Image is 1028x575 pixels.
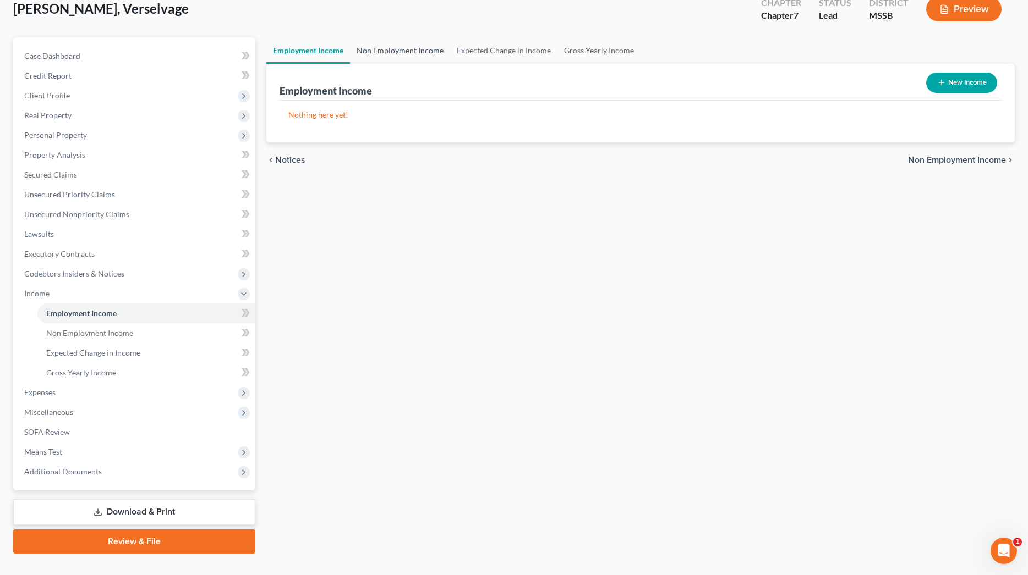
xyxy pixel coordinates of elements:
[819,9,851,22] div: Lead
[275,156,305,164] span: Notices
[37,363,255,383] a: Gross Yearly Income
[266,156,305,164] button: chevron_left Notices
[15,422,255,442] a: SOFA Review
[13,499,255,525] a: Download & Print
[46,308,117,318] span: Employment Income
[24,170,77,179] span: Secured Claims
[24,110,72,120] span: Real Property
[869,9,909,22] div: MSSB
[15,204,255,224] a: Unsecured Nonpriority Claims
[24,427,70,436] span: SOFA Review
[24,407,73,417] span: Miscellaneous
[24,51,80,60] span: Case Dashboard
[761,9,801,22] div: Chapter
[15,145,255,165] a: Property Analysis
[1013,538,1022,546] span: 1
[24,269,124,278] span: Codebtors Insiders & Notices
[46,348,140,357] span: Expected Change in Income
[24,447,62,456] span: Means Test
[266,37,350,64] a: Employment Income
[46,368,116,377] span: Gross Yearly Income
[15,224,255,244] a: Lawsuits
[24,467,102,476] span: Additional Documents
[926,73,997,93] button: New Income
[1006,156,1015,164] i: chevron_right
[15,185,255,204] a: Unsecured Priority Claims
[794,10,799,20] span: 7
[24,229,54,239] span: Lawsuits
[266,156,275,164] i: chevron_left
[13,1,189,16] span: [PERSON_NAME], Verselvage
[46,328,133,338] span: Non Employment Income
[15,66,255,86] a: Credit Report
[24,91,70,100] span: Client Profile
[280,84,372,97] div: Employment Income
[24,150,85,159] span: Property Analysis
[24,249,95,258] span: Executory Contracts
[15,46,255,66] a: Case Dashboard
[37,303,255,323] a: Employment Income
[557,37,641,64] a: Gross Yearly Income
[15,165,255,185] a: Secured Claims
[24,388,56,397] span: Expenses
[24,209,129,219] span: Unsecured Nonpriority Claims
[24,130,87,140] span: Personal Property
[24,190,115,199] span: Unsecured Priority Claims
[350,37,450,64] a: Non Employment Income
[450,37,557,64] a: Expected Change in Income
[15,244,255,264] a: Executory Contracts
[24,71,72,80] span: Credit Report
[908,156,1015,164] button: Non Employment Income chevron_right
[991,538,1017,564] iframe: Intercom live chat
[37,343,255,363] a: Expected Change in Income
[37,323,255,343] a: Non Employment Income
[13,529,255,554] a: Review & File
[908,156,1006,164] span: Non Employment Income
[288,109,993,120] p: Nothing here yet!
[24,289,50,298] span: Income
